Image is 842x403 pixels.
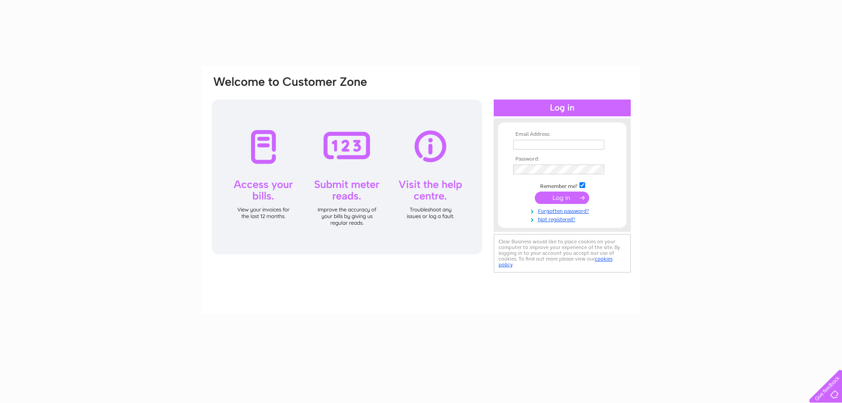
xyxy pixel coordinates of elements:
th: Email Address: [511,131,613,138]
td: Remember me? [511,181,613,190]
a: cookies policy [499,256,613,268]
div: Clear Business would like to place cookies on your computer to improve your experience of the sit... [494,234,631,273]
input: Submit [535,192,589,204]
a: Forgotten password? [513,206,613,215]
th: Password: [511,156,613,162]
a: Not registered? [513,215,613,223]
